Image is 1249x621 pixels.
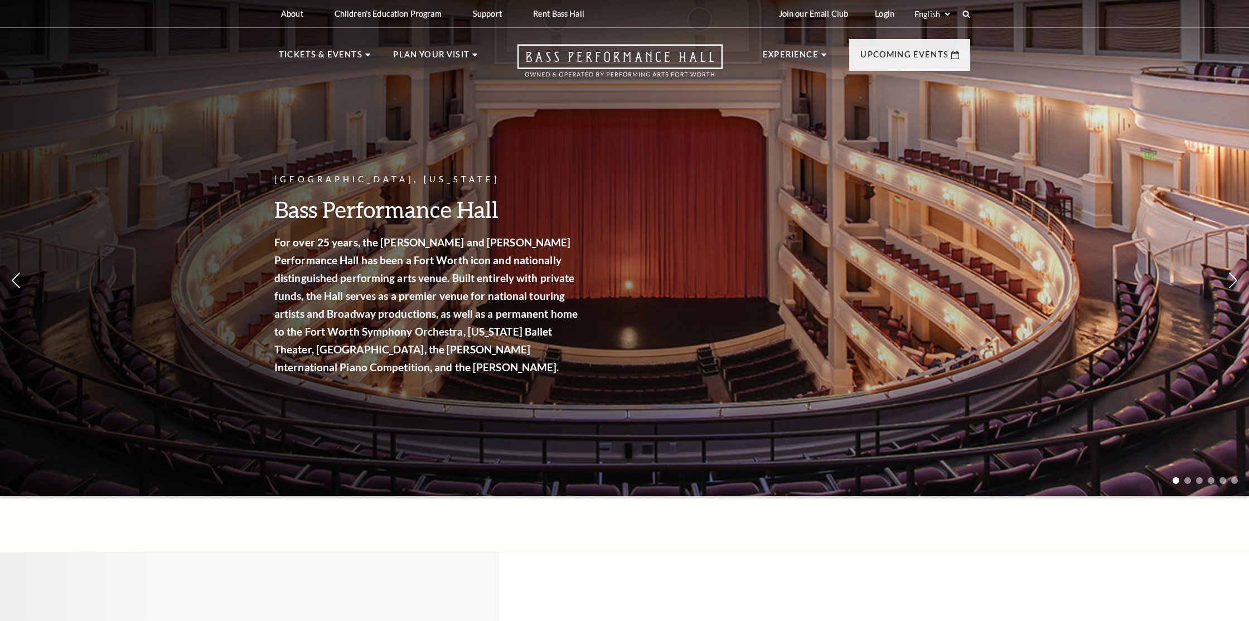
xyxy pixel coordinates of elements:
p: Support [473,9,502,18]
select: Select: [912,9,952,20]
p: Upcoming Events [860,48,948,68]
p: Children's Education Program [335,9,442,18]
strong: For over 25 years, the [PERSON_NAME] and [PERSON_NAME] Performance Hall has been a Fort Worth ico... [274,236,578,373]
p: Tickets & Events [279,48,362,68]
p: Experience [763,48,819,68]
p: Rent Bass Hall [533,9,584,18]
p: About [281,9,303,18]
h3: Bass Performance Hall [274,195,581,224]
p: [GEOGRAPHIC_DATA], [US_STATE] [274,173,581,187]
p: Plan Your Visit [393,48,469,68]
